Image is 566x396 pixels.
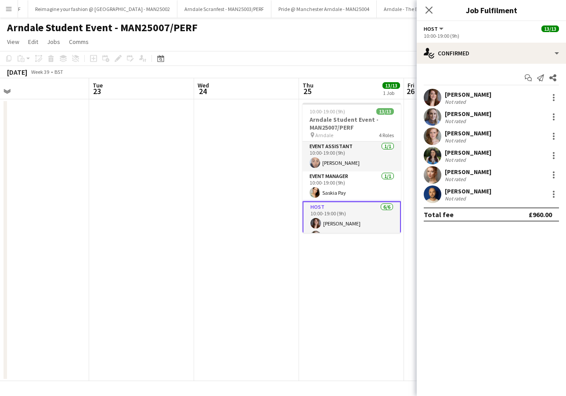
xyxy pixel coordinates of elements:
div: £960.00 [529,210,552,219]
a: Edit [25,36,42,47]
div: [DATE] [7,68,27,76]
button: Arndale - The Beauty In You - MAN25006/PERF [377,0,492,18]
span: Edit [28,38,38,46]
div: [PERSON_NAME] [445,149,491,156]
div: [PERSON_NAME] [445,168,491,176]
div: Confirmed [417,43,566,64]
div: [PERSON_NAME] [445,110,491,118]
div: Not rated [445,195,468,202]
span: 13/13 [541,25,559,32]
span: View [7,38,19,46]
div: Not rated [445,118,468,124]
button: Pride @ Manchester Arndale - MAN25004 [271,0,377,18]
a: Comms [65,36,92,47]
span: Tue [93,81,103,89]
div: BST [54,69,63,75]
span: 13/13 [376,108,394,115]
div: 10:00-19:00 (9h) [424,33,559,39]
app-card-role: Host6/610:00-19:00 (9h)[PERSON_NAME][PERSON_NAME] [303,201,401,297]
span: Arndale [315,132,333,138]
div: [PERSON_NAME] [445,91,491,98]
div: Total fee [424,210,454,219]
span: Jobs [47,38,60,46]
span: Fri [407,81,415,89]
span: 10:00-19:00 (9h) [310,108,345,115]
app-job-card: 10:00-19:00 (9h)13/13Arndale Student Event - MAN25007/PERF Arndale4 RolesEvent Assistant1/110:00-... [303,103,401,233]
span: 23 [91,86,103,96]
h1: Arndale Student Event - MAN25007/PERF [7,21,198,34]
div: [PERSON_NAME] [445,187,491,195]
span: Host [424,25,438,32]
div: Not rated [445,156,468,163]
app-card-role: Event Assistant1/110:00-19:00 (9h)[PERSON_NAME] [303,142,401,171]
div: Not rated [445,98,468,105]
h3: Job Fulfilment [417,4,566,16]
span: 26 [406,86,415,96]
button: Reimagine your fashion @ [GEOGRAPHIC_DATA] - MAN25002 [28,0,177,18]
a: Jobs [43,36,64,47]
span: 4 Roles [379,132,394,138]
span: Comms [69,38,89,46]
div: [PERSON_NAME] [445,129,491,137]
a: View [4,36,23,47]
span: Week 39 [29,69,51,75]
span: Thu [303,81,314,89]
div: Not rated [445,137,468,144]
div: Not rated [445,176,468,182]
div: 1 Job [383,90,400,96]
h3: Arndale Student Event - MAN25007/PERF [303,116,401,131]
span: Wed [198,81,209,89]
button: Arndale Scranfest - MAN25003/PERF [177,0,271,18]
span: 13/13 [382,82,400,89]
span: 24 [196,86,209,96]
button: Host [424,25,445,32]
app-card-role: Event Manager1/110:00-19:00 (9h)Saskia Pay [303,171,401,201]
span: 25 [301,86,314,96]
